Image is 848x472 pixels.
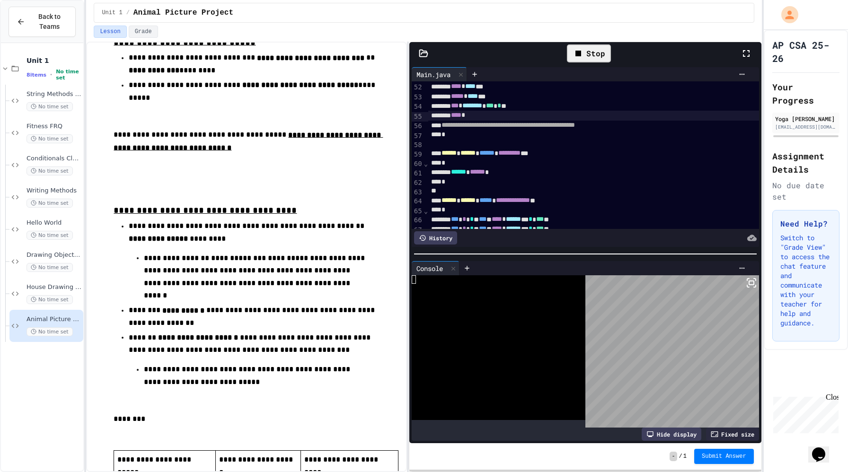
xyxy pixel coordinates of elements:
div: 52 [412,83,424,92]
span: Drawing Objects in Java - HW Playposit Code [26,251,81,259]
span: House Drawing Classwork [26,283,81,291]
span: No time set [26,199,73,208]
span: Unit 1 [102,9,122,17]
span: Hello World [26,219,81,227]
span: No time set [26,263,73,272]
span: Back to Teams [31,12,68,32]
p: Switch to "Grade View" to access the chat feature and communicate with your teacher for help and ... [780,233,831,328]
div: Console [412,263,448,273]
h1: AP CSA 25-26 [772,38,839,65]
span: Fold line [424,207,428,215]
div: 67 [412,226,424,235]
div: History [414,231,457,245]
button: Submit Answer [694,449,754,464]
span: Fitness FRQ [26,122,81,131]
div: 57 [412,131,424,141]
span: Fold line [424,160,428,167]
button: Back to Teams [9,7,76,37]
div: Chat with us now!Close [4,4,65,60]
span: / [126,9,130,17]
div: Hide display [642,428,701,441]
div: No due date set [772,180,839,202]
div: Yoga [PERSON_NAME] [775,114,837,123]
span: Unit 1 [26,56,81,65]
div: 64 [412,197,424,206]
div: 62 [412,178,424,188]
div: Fixed size [706,428,759,441]
div: 65 [412,207,424,216]
span: 1 [683,453,687,460]
span: No time set [56,69,81,81]
span: String Methods Examples [26,90,81,98]
div: [EMAIL_ADDRESS][DOMAIN_NAME] [775,123,837,131]
span: No time set [26,134,73,143]
span: - [670,452,677,461]
span: Writing Methods [26,187,81,195]
span: No time set [26,166,73,175]
button: Lesson [94,26,126,38]
div: 58 [412,140,424,150]
span: / [679,453,682,460]
h2: Assignment Details [772,149,839,176]
div: 53 [412,93,424,102]
div: 63 [412,188,424,197]
div: 55 [412,112,424,122]
span: 8 items [26,72,46,78]
h2: Your Progress [772,80,839,107]
div: Main.java [412,70,455,79]
span: No time set [26,295,73,304]
span: No time set [26,102,73,111]
div: Stop [567,44,611,62]
span: Animal Picture Project [133,7,233,18]
div: My Account [771,4,801,26]
span: Conditionals Classwork [26,155,81,163]
div: 56 [412,122,424,131]
span: Submit Answer [702,453,746,460]
div: 54 [412,102,424,112]
span: • [50,71,52,79]
span: No time set [26,231,73,240]
iframe: chat widget [769,393,839,433]
h3: Need Help? [780,218,831,229]
div: Console [412,261,459,275]
iframe: chat widget [808,434,839,463]
div: 60 [412,159,424,169]
div: 66 [412,216,424,225]
span: Animal Picture Project [26,315,81,323]
button: Grade [129,26,158,38]
span: No time set [26,327,73,336]
div: Main.java [412,67,467,81]
div: 59 [412,150,424,159]
div: 61 [412,169,424,178]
